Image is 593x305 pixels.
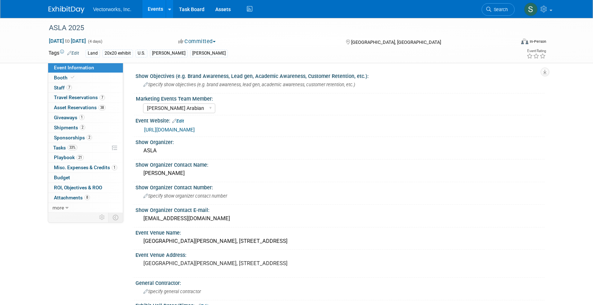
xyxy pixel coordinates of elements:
span: Staff [54,85,72,91]
span: (4 days) [87,39,102,44]
img: ExhibitDay [49,6,84,13]
pre: [GEOGRAPHIC_DATA][PERSON_NAME], [STREET_ADDRESS] [143,260,298,267]
span: Travel Reservations [54,94,105,100]
div: ASLA 2025 [46,22,504,34]
a: ROI, Objectives & ROO [48,183,123,193]
a: Edit [67,51,79,56]
a: Giveaways1 [48,113,123,123]
a: Asset Reservations38 [48,103,123,112]
a: Travel Reservations7 [48,93,123,102]
div: Event Rating [527,49,546,53]
a: Sponsorships2 [48,133,123,143]
a: Search [482,3,515,16]
td: Toggle Event Tabs [109,213,123,222]
span: [GEOGRAPHIC_DATA], [GEOGRAPHIC_DATA] [351,40,441,45]
span: Search [491,7,508,12]
div: [PERSON_NAME] [190,50,228,57]
a: Staff7 [48,83,123,93]
a: [URL][DOMAIN_NAME] [144,127,195,133]
span: Giveaways [54,115,84,120]
div: [GEOGRAPHIC_DATA][PERSON_NAME], [STREET_ADDRESS] [141,236,539,247]
div: Land [86,50,100,57]
a: Shipments2 [48,123,123,133]
a: more [48,203,123,213]
div: Show Organizer Contact Number: [135,182,544,191]
img: Format-Inperson.png [521,38,528,44]
span: Attachments [54,195,90,200]
span: ROI, Objectives & ROO [54,185,102,190]
span: more [52,205,64,211]
span: Budget [54,175,70,180]
span: 8 [84,195,90,200]
span: 2 [80,125,85,130]
span: Specify general contractor [143,289,201,294]
div: In-Person [529,39,546,44]
div: [PERSON_NAME] [141,168,539,179]
div: Event Website: [135,115,544,125]
div: U.S. [135,50,147,57]
span: Asset Reservations [54,105,106,110]
span: 33% [68,145,77,150]
span: Shipments [54,125,85,130]
span: Playbook [54,154,84,160]
div: Event Venue Address: [135,250,544,259]
span: Tasks [53,145,77,151]
span: Specify show organizer contact number [143,193,227,199]
span: [DATE] [DATE] [49,38,86,44]
div: [PERSON_NAME] [150,50,188,57]
span: 1 [79,115,84,120]
a: Event Information [48,63,123,73]
div: [EMAIL_ADDRESS][DOMAIN_NAME] [141,213,539,224]
span: 21 [77,155,84,160]
div: Show Organizer: [135,137,544,146]
span: Vectorworks, Inc. [93,6,132,12]
td: Personalize Event Tab Strip [96,213,109,222]
a: Playbook21 [48,153,123,162]
div: Show Organizer Contact E-mail: [135,205,544,214]
span: 7 [100,95,105,100]
span: Specify show objectives (e.g. brand awareness, lead gen, academic awareness, customer retention, ... [143,82,355,87]
i: Booth reservation complete [71,75,74,79]
td: Tags [49,49,79,57]
span: 38 [98,105,106,110]
span: Booth [54,75,76,80]
div: ASLA [141,145,539,156]
a: Edit [172,119,184,124]
a: Attachments8 [48,193,123,203]
span: Misc. Expenses & Credits [54,165,117,170]
a: Budget [48,173,123,182]
div: Show Objectives (e.g. Brand Awareness, Lead gen, Academic Awareness, Customer Retention, etc.): [135,71,544,80]
img: Sarah Angley [524,3,538,16]
span: Sponsorships [54,135,92,140]
span: 1 [112,165,117,170]
a: Misc. Expenses & Credits1 [48,163,123,172]
div: Show Organizer Contact Name: [135,160,544,168]
a: Tasks33% [48,143,123,153]
div: General Contractor: [135,278,544,287]
div: Marketing Events Team Member: [136,93,541,102]
div: Event Format [472,37,546,48]
span: to [64,38,71,44]
button: Committed [176,38,219,45]
span: 7 [66,85,72,90]
span: Event Information [54,65,94,70]
a: Booth [48,73,123,83]
div: 20x20 exhibit [102,50,133,57]
span: 2 [87,135,92,140]
div: Event Venue Name: [135,227,544,236]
